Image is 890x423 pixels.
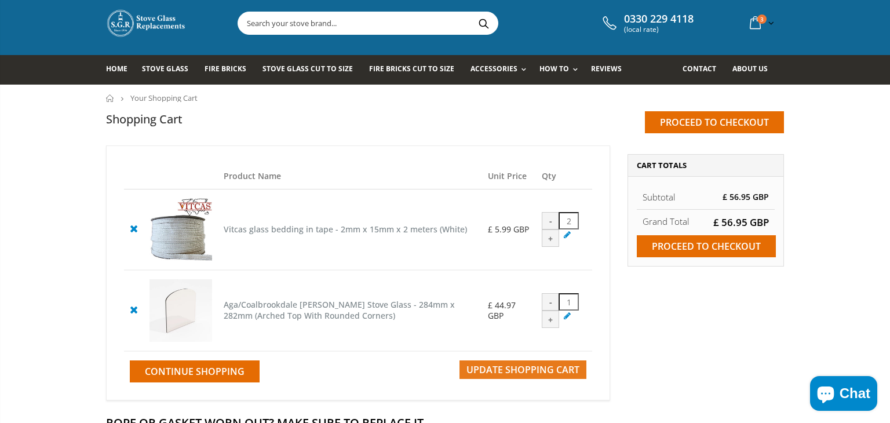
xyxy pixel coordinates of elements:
a: 3 [745,12,776,34]
input: Proceed to checkout [637,235,776,257]
span: Home [106,64,127,74]
span: Update Shopping Cart [466,363,579,376]
span: £ 56.95 GBP [723,191,769,202]
div: + [542,311,559,328]
strong: Grand Total [643,216,689,227]
span: How To [539,64,569,74]
a: Stove Glass [142,55,197,85]
th: Qty [536,163,592,189]
img: Vitcas glass bedding in tape - 2mm x 15mm x 2 meters (White) [149,198,212,261]
a: 0330 229 4118 (local rate) [600,13,694,34]
a: Aga/Coalbrookdale [PERSON_NAME] Stove Glass - 284mm x 282mm (Arched Top With Rounded Corners) [224,299,455,321]
th: Unit Price [482,163,536,189]
span: Stove Glass Cut To Size [262,64,352,74]
button: Update Shopping Cart [459,360,586,379]
a: Home [106,94,115,102]
input: Proceed to checkout [645,111,784,133]
a: Reviews [591,55,630,85]
img: Stove Glass Replacement [106,9,187,38]
span: Reviews [591,64,622,74]
div: + [542,229,559,247]
a: Contact [683,55,725,85]
span: (local rate) [624,25,694,34]
span: Contact [683,64,716,74]
th: Product Name [218,163,482,189]
span: Fire Bricks Cut To Size [369,64,454,74]
a: Home [106,55,136,85]
span: Cart Totals [637,160,687,170]
span: 3 [757,14,767,24]
a: Fire Bricks Cut To Size [369,55,463,85]
a: Stove Glass Cut To Size [262,55,361,85]
span: 0330 229 4118 [624,13,694,25]
span: About us [732,64,768,74]
div: - [542,293,559,311]
a: Accessories [470,55,532,85]
inbox-online-store-chat: Shopify online store chat [807,376,881,414]
img: Aga/Coalbrookdale Wren Stove Glass - 284mm x 282mm (Arched Top With Rounded Corners) [149,279,212,342]
a: Fire Bricks [205,55,255,85]
span: £ 44.97 GBP [488,300,516,321]
span: Subtotal [643,191,675,203]
span: Continue Shopping [145,365,245,378]
a: How To [539,55,583,85]
a: Vitcas glass bedding in tape - 2mm x 15mm x 2 meters (White) [224,224,467,235]
a: Continue Shopping [130,360,260,382]
a: About us [732,55,776,85]
div: - [542,212,559,229]
span: £ 5.99 GBP [488,224,529,235]
span: Fire Bricks [205,64,246,74]
span: £ 56.95 GBP [713,216,769,229]
span: Stove Glass [142,64,188,74]
input: Search your stove brand... [238,12,628,34]
span: Accessories [470,64,517,74]
span: Your Shopping Cart [130,93,198,103]
h1: Shopping Cart [106,111,183,127]
button: Search [470,12,497,34]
